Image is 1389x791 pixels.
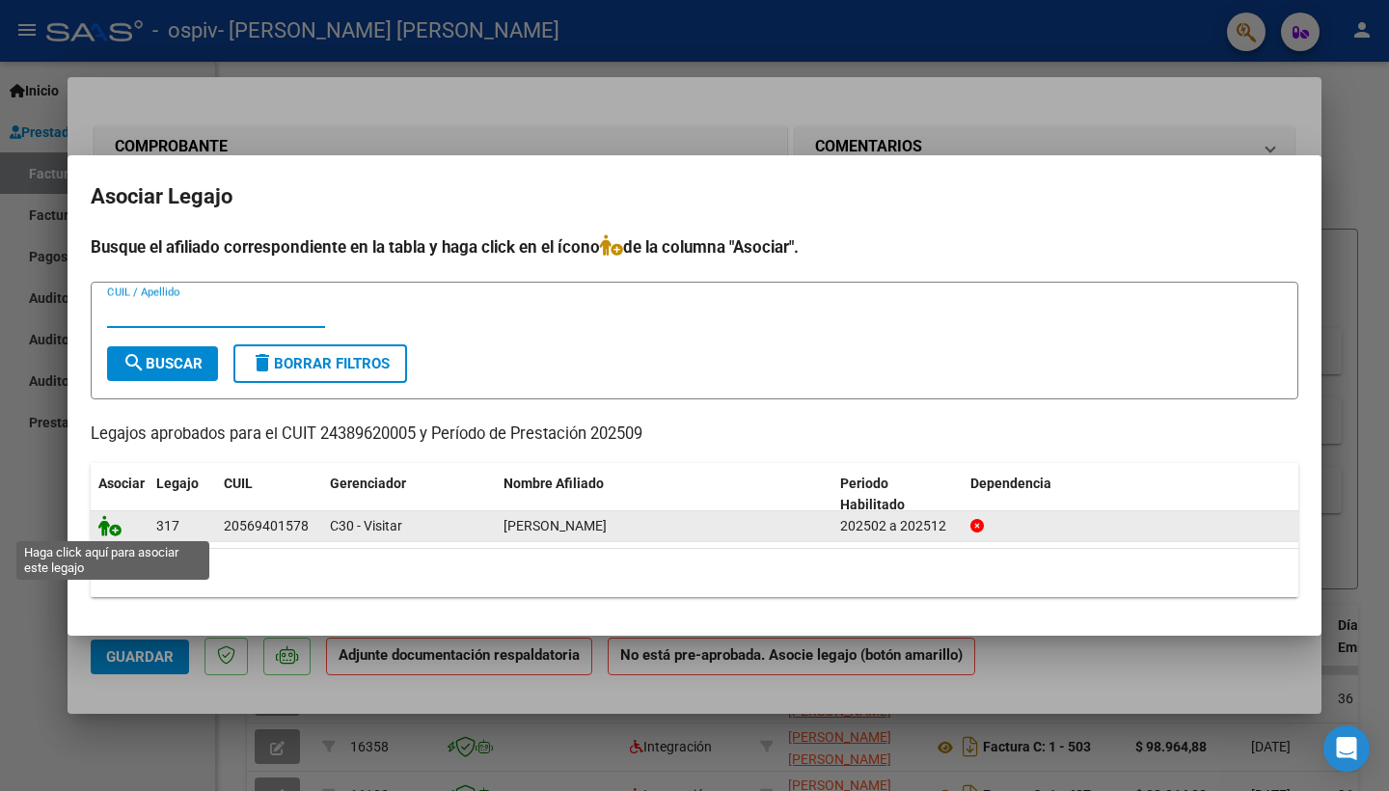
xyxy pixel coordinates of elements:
[107,346,218,381] button: Buscar
[233,344,407,383] button: Borrar Filtros
[504,476,604,491] span: Nombre Afiliado
[216,463,322,527] datatable-header-cell: CUIL
[123,351,146,374] mat-icon: search
[149,463,216,527] datatable-header-cell: Legajo
[1323,725,1370,772] div: Open Intercom Messenger
[224,515,309,537] div: 20569401578
[251,355,390,372] span: Borrar Filtros
[832,463,963,527] datatable-header-cell: Periodo Habilitado
[504,518,607,533] span: PERALTA BASTIAN EZEQUIEL
[963,463,1299,527] datatable-header-cell: Dependencia
[91,463,149,527] datatable-header-cell: Asociar
[322,463,496,527] datatable-header-cell: Gerenciador
[840,476,905,513] span: Periodo Habilitado
[840,515,955,537] div: 202502 a 202512
[91,178,1298,215] h2: Asociar Legajo
[224,476,253,491] span: CUIL
[123,355,203,372] span: Buscar
[330,476,406,491] span: Gerenciador
[330,518,402,533] span: C30 - Visitar
[970,476,1051,491] span: Dependencia
[91,234,1298,259] h4: Busque el afiliado correspondiente en la tabla y haga click en el ícono de la columna "Asociar".
[156,518,179,533] span: 317
[98,476,145,491] span: Asociar
[496,463,832,527] datatable-header-cell: Nombre Afiliado
[91,549,1298,597] div: 1 registros
[251,351,274,374] mat-icon: delete
[156,476,199,491] span: Legajo
[91,423,1298,447] p: Legajos aprobados para el CUIT 24389620005 y Período de Prestación 202509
